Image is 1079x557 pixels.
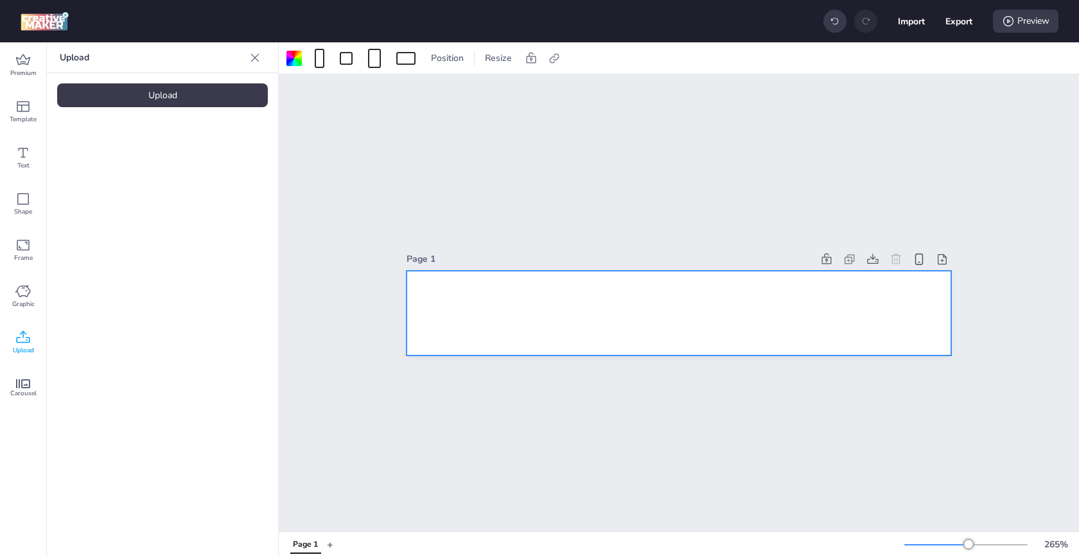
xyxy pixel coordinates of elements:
span: Carousel [10,388,37,398]
span: Premium [10,68,37,78]
span: Shape [14,207,32,217]
div: Preview [993,10,1058,33]
img: logo Creative Maker [21,12,69,31]
div: 265 % [1040,538,1071,551]
span: Graphic [12,299,35,309]
button: Export [945,8,972,35]
span: Resize [482,51,514,65]
span: Frame [14,253,33,263]
button: Import [898,8,925,35]
button: + [327,533,333,556]
span: Template [10,114,37,124]
span: Upload [13,345,34,356]
div: Tabs [284,533,327,556]
span: Position [428,51,466,65]
span: Text [17,160,30,171]
div: Upload [57,83,268,107]
div: Page 1 [293,539,318,551]
div: Page 1 [407,252,812,266]
p: Upload [60,42,245,73]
